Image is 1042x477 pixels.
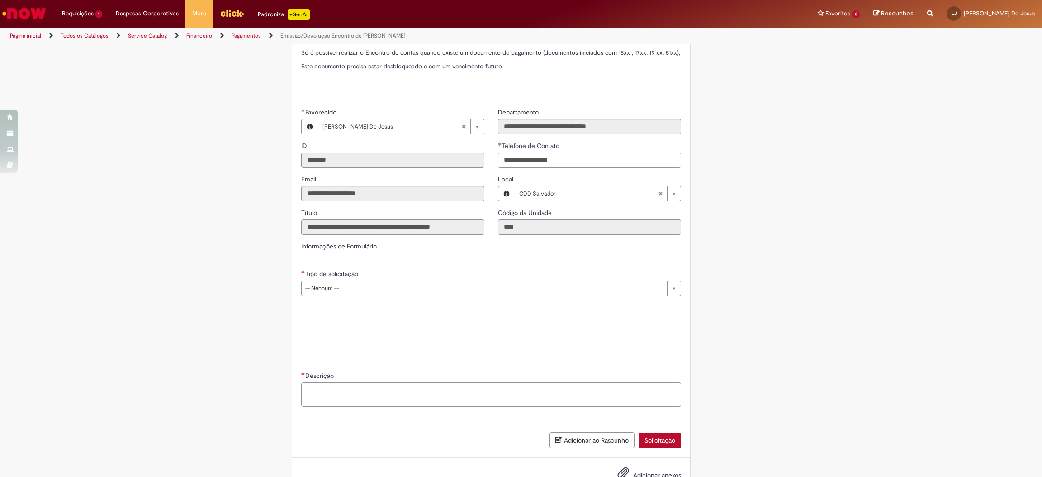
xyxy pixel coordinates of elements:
button: Favorecido, Visualizar este registro Lucas Dos Santos De Jesus [302,119,318,134]
input: Departamento [498,119,681,134]
img: ServiceNow [1,5,47,23]
span: Necessários [301,270,305,274]
div: Padroniza [258,9,310,20]
button: Local, Visualizar este registro CDD Salvador [498,186,515,201]
a: Rascunhos [873,10,914,18]
span: 6 [852,10,860,18]
span: Tipo de solicitação [305,270,360,278]
textarea: Descrição [301,382,681,407]
a: Service Catalog [128,32,167,39]
abbr: Limpar campo Local [654,186,667,201]
span: [PERSON_NAME] De Jesus [964,10,1035,17]
input: ID [301,153,484,168]
span: Telefone de Contato [502,142,561,150]
span: [PERSON_NAME] De Jesus [322,119,461,134]
input: Título [301,219,484,235]
span: Local [498,175,515,183]
span: Somente leitura - Departamento [498,108,540,116]
a: Pagamentos [232,32,261,39]
span: Necessários - Favorecido [305,108,338,116]
a: CDD SalvadorLimpar campo Local [515,186,681,201]
input: Telefone de Contato [498,153,681,168]
abbr: Limpar campo Favorecido [457,119,470,134]
span: Somente leitura - Email [301,175,318,183]
img: click_logo_yellow_360x200.png [220,6,244,20]
a: Financeiro [186,32,212,39]
span: Este documento precisa estar desbloqueado e com um vencimento futuro. [301,62,503,70]
button: Adicionar ao Rascunho [549,432,635,448]
span: Favoritos [825,9,850,18]
p: +GenAi [288,9,310,20]
label: Somente leitura - ID [301,141,309,150]
a: Todos os Catálogos [61,32,109,39]
button: Solicitação [639,433,681,448]
label: Informações de Formulário [301,242,377,250]
label: Somente leitura - Email [301,175,318,184]
span: LJ [952,10,957,16]
label: Somente leitura - Departamento [498,108,540,117]
a: Emissão/Devolução Encontro de [PERSON_NAME] [280,32,405,39]
span: Rascunhos [881,9,914,18]
span: Obrigatório Preenchido [498,142,502,146]
input: Email [301,186,484,201]
label: Somente leitura - Título [301,208,319,217]
span: Obrigatório Preenchido [301,109,305,112]
label: Somente leitura - Código da Unidade [498,208,554,217]
span: -- Nenhum -- [305,281,663,296]
a: Página inicial [10,32,41,39]
span: Necessários [301,372,305,376]
span: 1 [95,10,102,18]
span: CDD Salvador [519,186,658,201]
ul: Trilhas de página [7,28,688,44]
span: Descrição [305,372,336,380]
span: More [192,9,206,18]
span: Despesas Corporativas [116,9,179,18]
input: Código da Unidade [498,219,681,235]
span: Somente leitura - ID [301,142,309,150]
a: [PERSON_NAME] De JesusLimpar campo Favorecido [318,119,484,134]
span: Requisições [62,9,94,18]
span: Só é possível realizar o Encontro de contas quando existe um documento de pagamento (documentos i... [301,49,680,57]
